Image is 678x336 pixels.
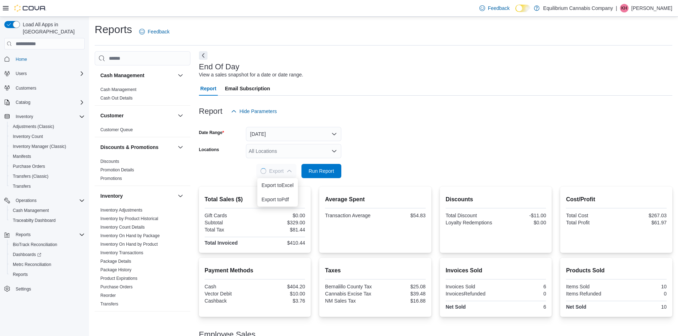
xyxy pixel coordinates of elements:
[95,85,190,105] div: Cash Management
[10,240,60,249] a: BioTrack Reconciliation
[515,5,530,12] input: Dark Mode
[7,181,88,191] button: Transfers
[10,152,34,161] a: Manifests
[566,266,667,275] h2: Products Sold
[205,195,305,204] h2: Total Sales ($)
[100,112,175,119] button: Customer
[477,1,513,15] a: Feedback
[100,167,134,172] a: Promotion Details
[10,132,85,141] span: Inventory Count
[13,134,43,139] span: Inventory Count
[100,250,143,255] a: Inventory Transactions
[10,182,85,191] span: Transfers
[1,54,88,64] button: Home
[566,304,586,310] strong: Net Sold
[325,266,426,275] h2: Taxes
[566,220,615,225] div: Total Profit
[446,284,494,289] div: Invoices Sold
[100,267,131,273] span: Package History
[200,81,216,96] span: Report
[13,284,85,293] span: Settings
[95,22,132,37] h1: Reports
[618,220,667,225] div: $61.97
[100,127,133,133] span: Customer Queue
[10,132,46,141] a: Inventory Count
[205,227,253,233] div: Total Tax
[100,302,118,306] a: Transfers
[199,130,224,135] label: Date Range
[13,144,66,149] span: Inventory Manager (Classic)
[16,71,27,76] span: Users
[10,162,48,171] a: Purchase Orders
[7,122,88,132] button: Adjustments (Classic)
[176,71,185,80] button: Cash Management
[256,220,305,225] div: $329.00
[256,240,305,246] div: $410.44
[10,122,57,131] a: Adjustments (Classic)
[199,51,207,60] button: Next
[256,298,305,304] div: $3.76
[100,96,133,101] a: Cash Out Details
[13,69,30,78] button: Users
[7,161,88,171] button: Purchase Orders
[325,213,374,218] div: Transaction Average
[446,213,494,218] div: Total Discount
[13,272,28,277] span: Reports
[7,215,88,225] button: Traceabilty Dashboard
[13,174,48,179] span: Transfers (Classic)
[7,206,88,215] button: Cash Management
[16,198,37,203] span: Operations
[16,232,31,238] span: Reports
[199,107,222,116] h3: Report
[16,100,30,105] span: Catalog
[10,216,58,225] a: Traceabilty Dashboard
[325,291,374,297] div: Cannabis Excise Tax
[20,21,85,35] span: Load All Apps in [GEOGRAPHIC_DATA]
[10,206,85,215] span: Cash Management
[13,230,33,239] button: Reports
[13,230,85,239] span: Reports
[1,196,88,206] button: Operations
[199,147,219,153] label: Locations
[100,167,134,173] span: Promotion Details
[256,227,305,233] div: $81.44
[100,250,143,256] span: Inventory Transactions
[618,304,667,310] div: 10
[618,284,667,289] div: 10
[100,207,142,213] span: Inventory Adjustments
[205,240,238,246] strong: Total Invoiced
[1,69,88,79] button: Users
[13,183,31,189] span: Transfers
[148,28,169,35] span: Feedback
[1,97,88,107] button: Catalog
[7,260,88,270] button: Metrc Reconciliation
[16,57,27,62] span: Home
[566,195,667,204] h2: Cost/Profit
[100,233,160,238] a: Inventory On Hand by Package
[1,83,88,93] button: Customers
[100,176,122,181] span: Promotions
[301,164,341,178] button: Run Report
[621,4,627,12] span: KH
[262,197,294,202] span: Export to Pdf
[205,284,253,289] div: Cash
[631,4,672,12] p: [PERSON_NAME]
[497,304,546,310] div: 6
[205,298,253,304] div: Cashback
[10,216,85,225] span: Traceabilty Dashboard
[176,192,185,200] button: Inventory
[100,216,158,222] span: Inventory by Product Historical
[16,286,31,292] span: Settings
[256,284,305,289] div: $404.20
[205,213,253,218] div: Gift Cards
[225,81,270,96] span: Email Subscription
[246,127,341,141] button: [DATE]
[566,213,615,218] div: Total Cost
[205,220,253,225] div: Subtotal
[100,242,158,247] a: Inventory On Hand by Product
[497,284,546,289] div: 6
[199,71,303,79] div: View a sales snapshot for a date or date range.
[7,132,88,142] button: Inventory Count
[13,84,39,92] a: Customers
[7,250,88,260] a: Dashboards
